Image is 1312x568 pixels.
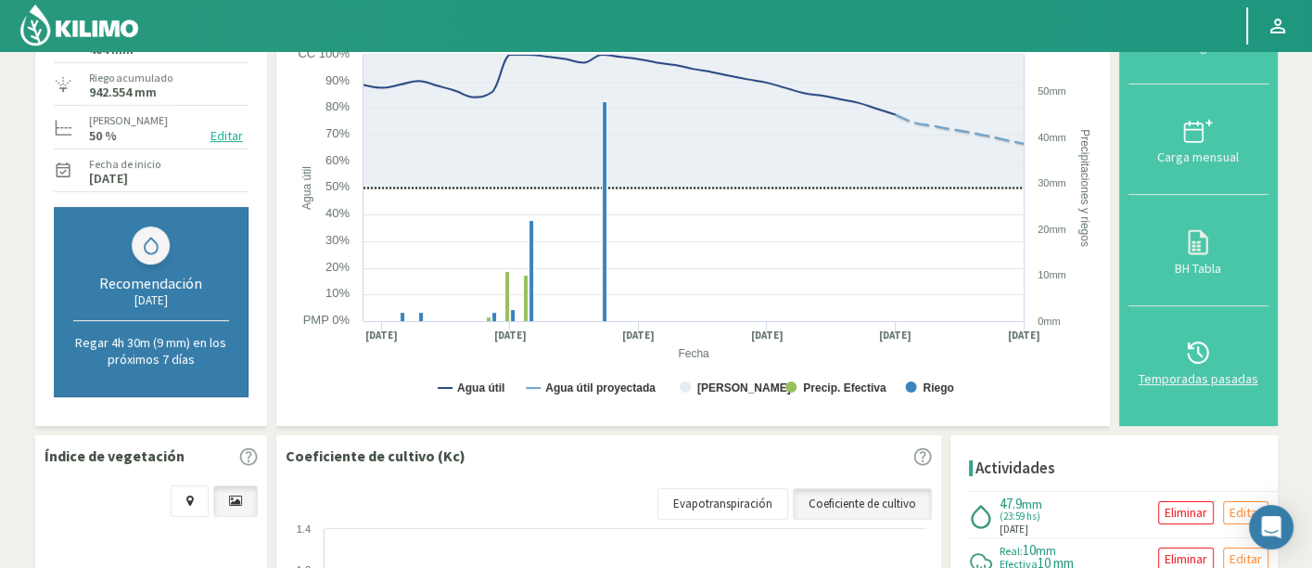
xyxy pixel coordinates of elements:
[299,166,312,210] text: Agua útil
[803,381,886,394] text: Precip. Efectiva
[1165,502,1207,523] p: Eliminar
[793,488,932,520] a: Coeficiente de cultivo
[1000,544,1023,558] span: Real:
[1249,505,1293,549] div: Open Intercom Messenger
[1134,40,1263,53] div: Riego
[1038,316,1060,327] text: 0mm
[296,523,310,535] text: 1.4
[1038,224,1066,235] text: 20mm
[696,381,790,394] text: [PERSON_NAME]
[89,44,134,56] label: 404 mm
[325,260,349,274] text: 20%
[975,459,1055,477] h4: Actividades
[493,329,526,342] text: [DATE]
[1000,511,1045,522] span: (23:59 hs)
[73,292,229,308] div: [DATE]
[325,206,349,220] text: 40%
[1128,306,1268,417] button: Temporadas pasadas
[1128,195,1268,305] button: BH Tabla
[325,126,349,140] text: 70%
[325,286,349,300] text: 10%
[1078,129,1091,247] text: Precipitaciones y riegos
[325,73,349,87] text: 90%
[879,329,911,342] text: [DATE]
[1038,85,1066,97] text: 50mm
[89,112,168,129] label: [PERSON_NAME]
[1134,372,1263,385] div: Temporadas pasadas
[750,329,783,342] text: [DATE]
[19,3,140,47] img: Kilimo
[678,347,709,360] text: Fecha
[45,445,185,467] p: Índice de vegetación
[1158,501,1214,524] button: Eliminar
[1038,177,1066,188] text: 30mm
[325,99,349,113] text: 80%
[73,274,229,292] div: Recomendación
[365,329,398,342] text: [DATE]
[1000,495,1022,512] span: 47.9
[457,381,504,394] text: Agua útil
[302,313,350,327] text: PMP 0%
[1007,329,1039,342] text: [DATE]
[325,153,349,167] text: 60%
[1000,522,1028,537] span: [DATE]
[89,173,128,185] label: [DATE]
[89,130,117,142] label: 50 %
[1038,269,1066,280] text: 10mm
[325,233,349,247] text: 30%
[89,156,160,173] label: Fecha de inicio
[657,488,788,520] a: Evapotranspiración
[1134,262,1263,275] div: BH Tabla
[1128,84,1268,195] button: Carga mensual
[89,70,172,86] label: Riego acumulado
[1134,150,1263,163] div: Carga mensual
[622,329,655,342] text: [DATE]
[1023,541,1036,559] span: 10
[286,445,465,467] p: Coeficiente de cultivo (Kc)
[923,381,953,394] text: Riego
[325,179,349,193] text: 50%
[1038,132,1066,143] text: 40mm
[73,334,229,368] p: Regar 4h 30m (9 mm) en los próximos 7 días
[1223,501,1268,524] button: Editar
[1229,502,1262,523] p: Editar
[545,381,656,394] text: Agua útil proyectada
[89,86,157,98] label: 942.554 mm
[1036,542,1056,559] span: mm
[298,46,350,60] text: CC 100%
[1022,496,1042,512] span: mm
[205,125,248,147] button: Editar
